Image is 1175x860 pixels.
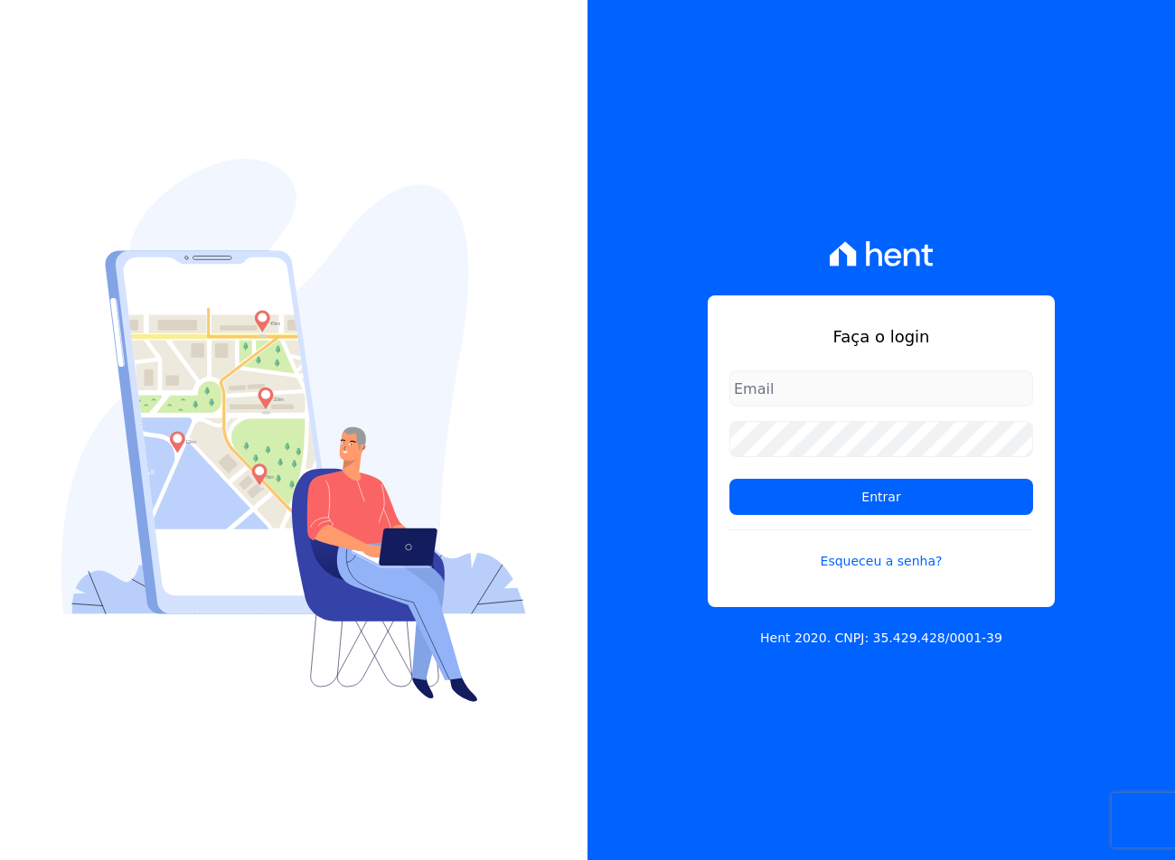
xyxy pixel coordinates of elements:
p: Hent 2020. CNPJ: 35.429.428/0001-39 [760,629,1002,648]
input: Email [729,370,1033,407]
img: Login [61,159,526,702]
input: Entrar [729,479,1033,515]
h1: Faça o login [729,324,1033,349]
a: Esqueceu a senha? [729,529,1033,571]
